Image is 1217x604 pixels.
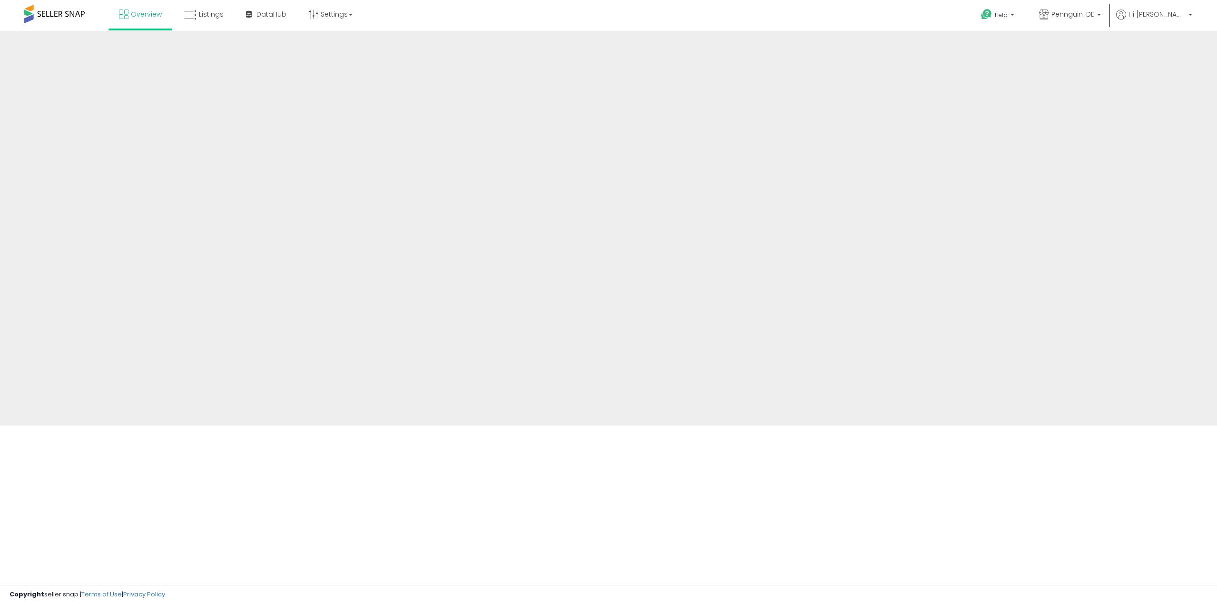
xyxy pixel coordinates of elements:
span: DataHub [256,10,286,19]
span: Help [995,11,1008,19]
span: Hi [PERSON_NAME] [1129,10,1186,19]
i: Get Help [981,9,992,20]
span: Overview [131,10,162,19]
span: Pennguin-DE [1051,10,1094,19]
a: Help [973,1,1024,31]
span: Listings [199,10,224,19]
a: Hi [PERSON_NAME] [1116,10,1192,31]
